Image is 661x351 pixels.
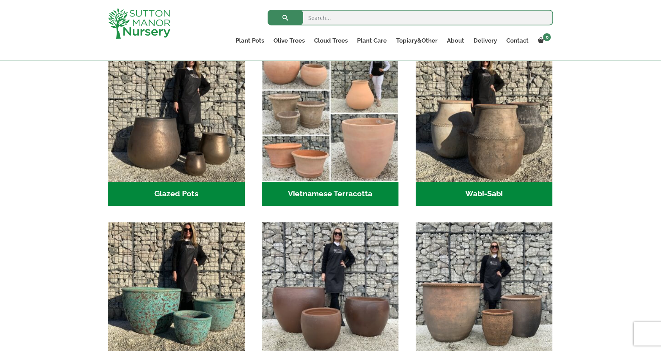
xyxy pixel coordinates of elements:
h2: Vietnamese Terracotta [262,182,399,206]
a: 0 [533,35,553,46]
a: Plant Care [352,35,391,46]
h2: Wabi-Sabi [416,182,553,206]
h2: Glazed Pots [108,182,245,206]
a: Plant Pots [231,35,269,46]
a: About [442,35,469,46]
img: Vietnamese Terracotta [262,45,399,182]
a: Visit product category Glazed Pots [108,45,245,206]
input: Search... [268,10,553,25]
span: 0 [543,33,551,41]
img: Glazed Pots [108,45,245,182]
a: Visit product category Wabi-Sabi [416,45,553,206]
a: Topiary&Other [391,35,442,46]
a: Olive Trees [269,35,309,46]
a: Cloud Trees [309,35,352,46]
a: Visit product category Vietnamese Terracotta [262,45,399,206]
a: Delivery [469,35,502,46]
img: logo [108,8,170,39]
img: Wabi-Sabi [416,45,553,182]
a: Contact [502,35,533,46]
